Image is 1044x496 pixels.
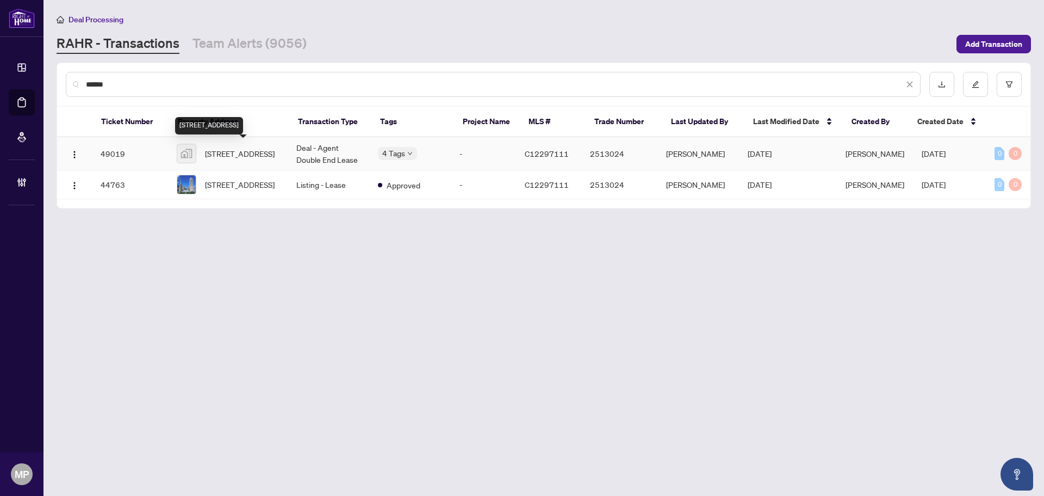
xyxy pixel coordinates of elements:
span: Deal Processing [69,15,123,25]
div: 0 [1009,147,1022,160]
img: logo [9,8,35,28]
span: [DATE] [748,149,772,158]
span: [PERSON_NAME] [846,149,904,158]
button: Logo [66,145,83,162]
span: C12297111 [525,180,569,189]
button: filter [997,72,1022,97]
span: [STREET_ADDRESS] [205,148,275,160]
button: Open asap [1000,458,1033,491]
span: Created Date [917,115,964,127]
th: Created Date [909,107,985,137]
span: [DATE] [748,180,772,189]
th: Last Modified Date [744,107,843,137]
td: [PERSON_NAME] [657,137,739,170]
img: thumbnail-img [177,175,196,194]
td: [PERSON_NAME] [657,170,739,199]
div: 0 [995,147,1004,160]
th: Ticket Number [92,107,169,137]
span: filter [1005,81,1013,88]
span: Approved [387,179,420,191]
td: 2513024 [581,137,657,170]
span: 4 Tags [382,147,405,160]
div: 0 [995,178,1004,191]
span: home [57,16,64,23]
td: Listing - Lease [288,170,369,199]
span: Add Transaction [965,35,1022,53]
th: MLS # [520,107,586,137]
span: MP [15,467,29,482]
td: 44763 [92,170,168,199]
td: Deal - Agent Double End Lease [288,137,369,170]
th: Property Address [169,107,290,137]
th: Trade Number [586,107,662,137]
span: edit [972,81,979,88]
th: Tags [371,107,453,137]
span: [STREET_ADDRESS] [205,179,275,191]
span: down [407,151,413,156]
td: 49019 [92,137,168,170]
span: Last Modified Date [753,115,819,127]
div: 0 [1009,178,1022,191]
td: 2513024 [581,170,657,199]
span: close [906,81,913,88]
td: - [451,170,516,199]
td: - [451,137,516,170]
span: [DATE] [922,149,946,158]
img: thumbnail-img [177,144,196,163]
div: [STREET_ADDRESS] [175,117,243,134]
button: download [929,72,954,97]
span: [PERSON_NAME] [846,180,904,189]
a: RAHR - Transactions [57,34,179,54]
th: Last Updated By [662,107,744,137]
span: [DATE] [922,180,946,189]
button: edit [963,72,988,97]
button: Add Transaction [956,35,1031,53]
span: download [938,81,946,88]
img: Logo [70,181,79,190]
span: C12297111 [525,149,569,158]
th: Transaction Type [289,107,371,137]
a: Team Alerts (9056) [192,34,307,54]
img: Logo [70,150,79,159]
th: Project Name [454,107,520,137]
th: Created By [843,107,909,137]
button: Logo [66,176,83,193]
